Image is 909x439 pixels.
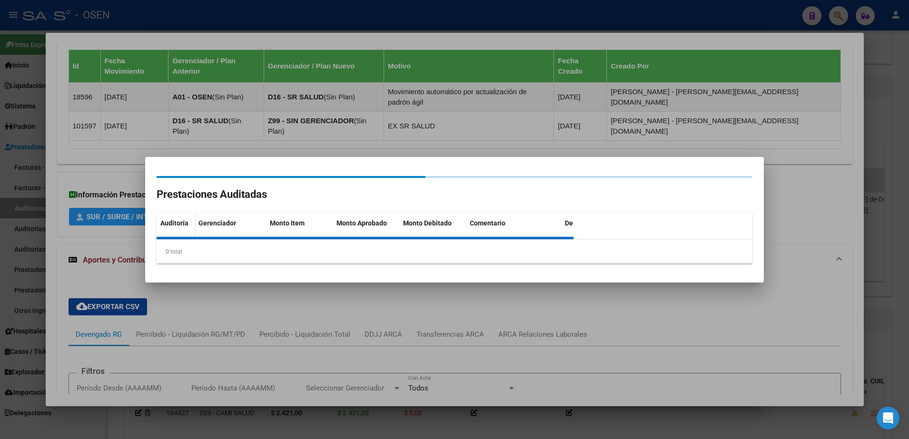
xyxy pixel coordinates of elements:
datatable-header-cell: Auditoría [157,213,195,253]
span: Gerenciador [198,219,236,227]
span: Comentario [470,219,505,227]
datatable-header-cell: Monto Item [266,213,333,253]
datatable-header-cell: Descripción [561,213,656,253]
div: Open Intercom Messenger [877,407,899,429]
div: 0 total [157,240,752,263]
datatable-header-cell: Gerenciador [195,213,266,253]
span: Descripción [565,219,601,227]
datatable-header-cell: Monto Aprobado [333,213,399,253]
datatable-header-cell: Monto Debitado [399,213,466,253]
span: Monto Item [270,219,305,227]
span: Monto Debitado [403,219,452,227]
span: Monto Aprobado [336,219,387,227]
span: Auditoría [160,219,188,227]
datatable-header-cell: Comentario [466,213,561,253]
h2: Prestaciones Auditadas [157,185,752,204]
